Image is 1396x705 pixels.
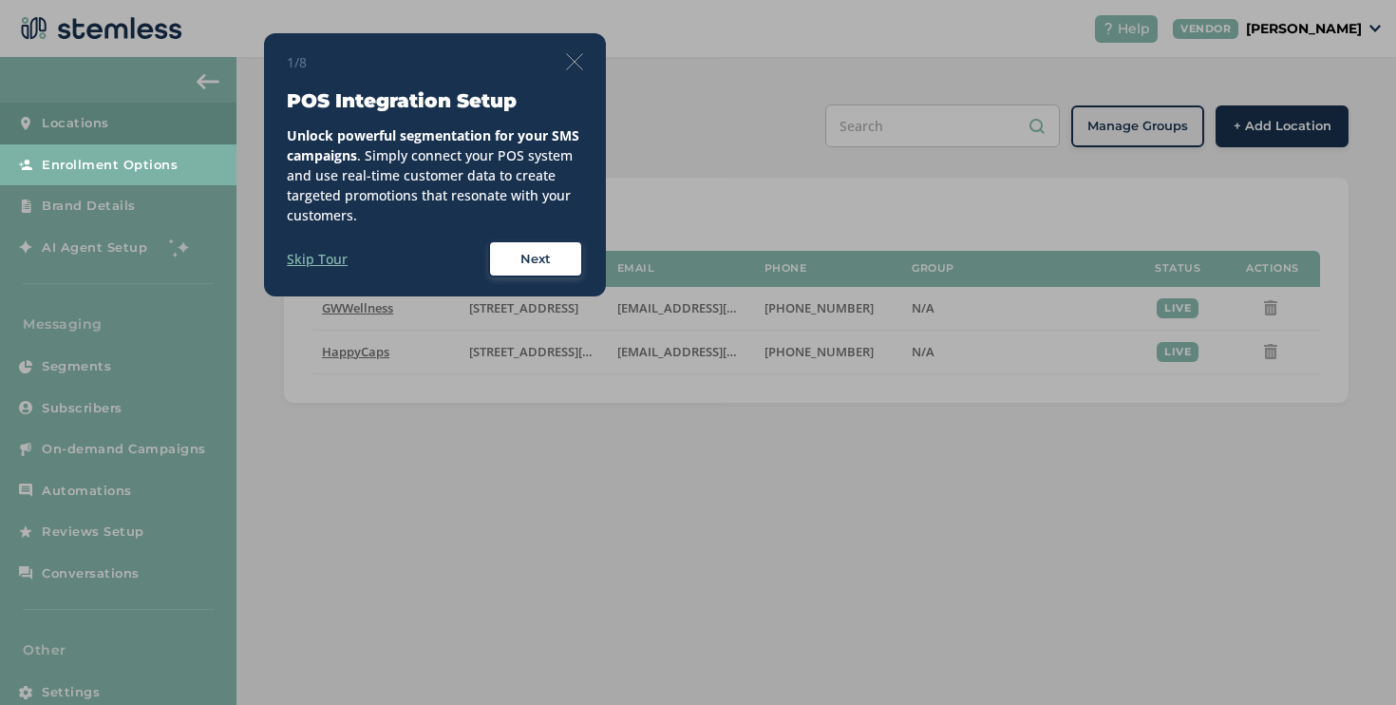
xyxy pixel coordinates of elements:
h3: POS Integration Setup [287,87,583,114]
button: Next [488,240,583,278]
span: Enrollment Options [42,156,178,175]
div: . Simply connect your POS system and use real-time customer data to create targeted promotions th... [287,125,583,225]
strong: Unlock powerful segmentation for your SMS campaigns [287,126,579,164]
iframe: Chat Widget [1301,614,1396,705]
img: icon-close-thin-accent-606ae9a3.svg [566,53,583,70]
label: Skip Tour [287,249,348,269]
span: Next [520,250,551,269]
span: 1/8 [287,52,307,72]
